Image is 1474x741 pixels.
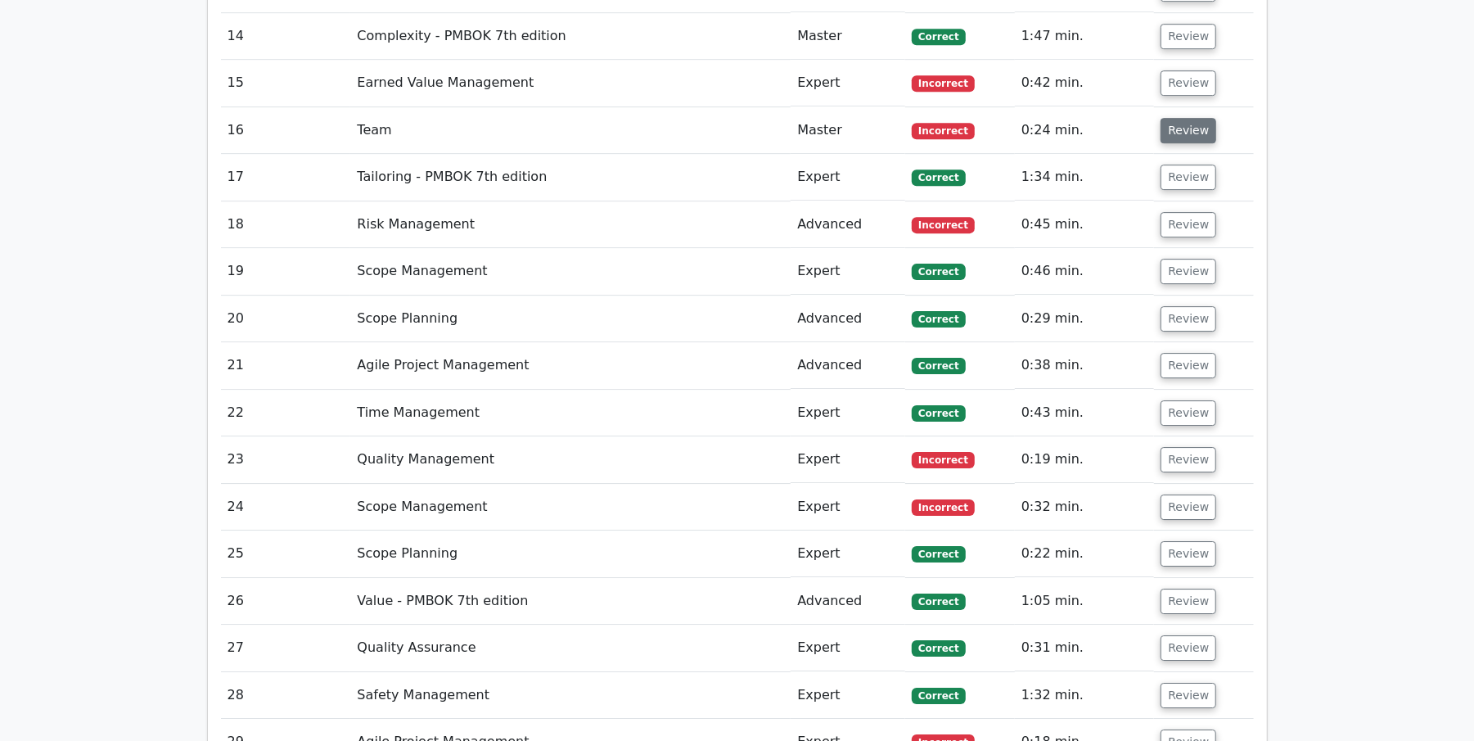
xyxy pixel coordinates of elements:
button: Review [1161,495,1216,520]
td: 23 [221,436,351,483]
button: Review [1161,118,1216,143]
td: Advanced [791,342,905,389]
td: 0:22 min. [1015,531,1155,577]
td: 0:42 min. [1015,60,1155,106]
td: Scope Management [350,248,791,295]
td: 0:46 min. [1015,248,1155,295]
td: Expert [791,484,905,531]
button: Review [1161,306,1216,332]
td: Expert [791,672,905,719]
span: Incorrect [912,452,975,468]
span: Incorrect [912,217,975,233]
button: Review [1161,70,1216,96]
td: Advanced [791,578,905,625]
td: 1:34 min. [1015,154,1155,201]
td: 14 [221,13,351,60]
span: Correct [912,640,965,657]
td: 22 [221,390,351,436]
td: 16 [221,107,351,154]
td: Complexity - PMBOK 7th edition [350,13,791,60]
td: 20 [221,296,351,342]
button: Review [1161,541,1216,567]
td: Scope Planning [350,531,791,577]
td: 1:32 min. [1015,672,1155,719]
button: Review [1161,259,1216,284]
button: Review [1161,400,1216,426]
button: Review [1161,683,1216,708]
td: Master [791,107,905,154]
td: Advanced [791,201,905,248]
td: 0:31 min. [1015,625,1155,671]
button: Review [1161,24,1216,49]
td: Quality Assurance [350,625,791,671]
td: 24 [221,484,351,531]
span: Incorrect [912,123,975,139]
td: Time Management [350,390,791,436]
td: Tailoring - PMBOK 7th edition [350,154,791,201]
td: 28 [221,672,351,719]
td: Safety Management [350,672,791,719]
button: Review [1161,589,1216,614]
button: Review [1161,165,1216,190]
span: Correct [912,405,965,422]
td: Quality Management [350,436,791,483]
td: 25 [221,531,351,577]
td: 0:45 min. [1015,201,1155,248]
td: Risk Management [350,201,791,248]
td: 21 [221,342,351,389]
td: 1:05 min. [1015,578,1155,625]
span: Correct [912,29,965,45]
button: Review [1161,353,1216,378]
span: Incorrect [912,499,975,516]
td: Scope Management [350,484,791,531]
td: Expert [791,390,905,436]
td: Expert [791,436,905,483]
td: Expert [791,60,905,106]
td: 18 [221,201,351,248]
td: Agile Project Management [350,342,791,389]
td: 26 [221,578,351,625]
td: Scope Planning [350,296,791,342]
td: Expert [791,248,905,295]
span: Correct [912,358,965,374]
span: Incorrect [912,75,975,92]
td: 0:38 min. [1015,342,1155,389]
td: 17 [221,154,351,201]
td: Expert [791,625,905,671]
td: Master [791,13,905,60]
td: Value - PMBOK 7th edition [350,578,791,625]
td: 0:24 min. [1015,107,1155,154]
td: 0:43 min. [1015,390,1155,436]
button: Review [1161,212,1216,237]
td: 0:29 min. [1015,296,1155,342]
td: 0:32 min. [1015,484,1155,531]
td: 1:47 min. [1015,13,1155,60]
td: 15 [221,60,351,106]
button: Review [1161,635,1216,661]
span: Correct [912,594,965,610]
td: 0:19 min. [1015,436,1155,483]
span: Correct [912,688,965,704]
span: Correct [912,169,965,186]
span: Correct [912,264,965,280]
td: Team [350,107,791,154]
td: Advanced [791,296,905,342]
td: Expert [791,531,905,577]
td: Earned Value Management [350,60,791,106]
span: Correct [912,311,965,328]
td: 27 [221,625,351,671]
td: Expert [791,154,905,201]
button: Review [1161,447,1216,472]
td: 19 [221,248,351,295]
span: Correct [912,546,965,563]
